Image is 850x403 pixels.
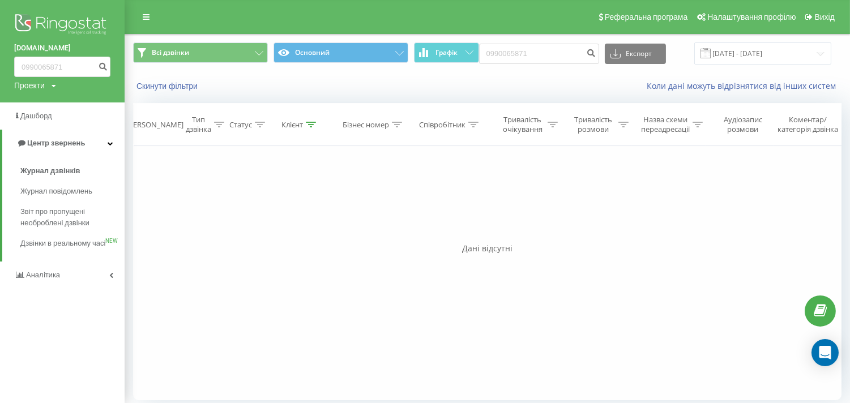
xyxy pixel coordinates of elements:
[186,115,211,134] div: Тип дзвінка
[26,271,60,279] span: Аналiтика
[281,120,303,130] div: Клієнт
[152,48,189,57] span: Всі дзвінки
[2,130,125,157] a: Центр звернень
[647,80,842,91] a: Коли дані можуть відрізнятися вiд інших систем
[641,115,690,134] div: Назва схеми переадресації
[20,112,52,120] span: Дашборд
[811,339,839,366] div: Open Intercom Messenger
[274,42,408,63] button: Основний
[14,42,110,54] a: [DOMAIN_NAME]
[14,57,110,77] input: Пошук за номером
[343,120,389,130] div: Бізнес номер
[229,120,252,130] div: Статус
[27,139,85,147] span: Центр звернень
[20,161,125,181] a: Журнал дзвінків
[500,115,545,134] div: Тривалість очікування
[436,49,458,57] span: Графік
[14,11,110,40] img: Ringostat logo
[419,120,465,130] div: Співробітник
[605,12,688,22] span: Реферальна програма
[20,233,125,254] a: Дзвінки в реальному часіNEW
[20,206,119,229] span: Звіт про пропущені необроблені дзвінки
[707,12,796,22] span: Налаштування профілю
[815,12,835,22] span: Вихід
[20,201,125,233] a: Звіт про пропущені необроблені дзвінки
[605,44,666,64] button: Експорт
[133,243,842,254] div: Дані відсутні
[14,80,45,91] div: Проекти
[126,120,183,130] div: [PERSON_NAME]
[133,42,268,63] button: Всі дзвінки
[133,81,203,91] button: Скинути фільтри
[571,115,616,134] div: Тривалість розмови
[775,115,841,134] div: Коментар/категорія дзвінка
[414,42,479,63] button: Графік
[20,186,92,197] span: Журнал повідомлень
[20,238,105,249] span: Дзвінки в реальному часі
[20,165,80,177] span: Журнал дзвінків
[20,181,125,201] a: Журнал повідомлень
[479,44,599,64] input: Пошук за номером
[715,115,770,134] div: Аудіозапис розмови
